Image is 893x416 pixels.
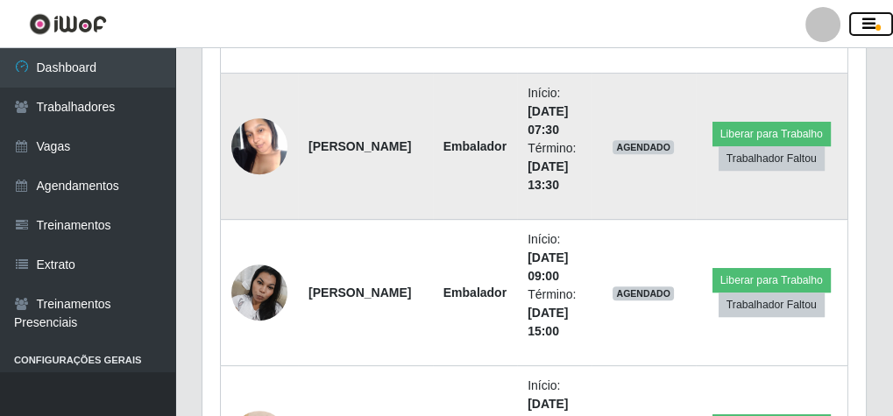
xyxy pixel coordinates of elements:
[443,139,507,153] strong: Embalador
[719,293,825,317] button: Trabalhador Faltou
[613,140,674,154] span: AGENDADO
[528,230,581,286] li: Início:
[613,286,674,300] span: AGENDADO
[308,286,411,300] strong: [PERSON_NAME]
[528,84,581,139] li: Início:
[443,286,507,300] strong: Embalador
[231,109,287,183] img: 1754158963316.jpeg
[528,250,568,283] time: [DATE] 09:00
[231,255,287,329] img: 1730308333367.jpeg
[308,139,411,153] strong: [PERSON_NAME]
[29,13,107,35] img: CoreUI Logo
[528,104,568,137] time: [DATE] 07:30
[528,159,568,192] time: [DATE] 13:30
[528,306,568,338] time: [DATE] 15:00
[712,122,831,146] button: Liberar para Trabalho
[528,286,581,341] li: Término:
[719,146,825,171] button: Trabalhador Faltou
[712,268,831,293] button: Liberar para Trabalho
[528,139,581,194] li: Término:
